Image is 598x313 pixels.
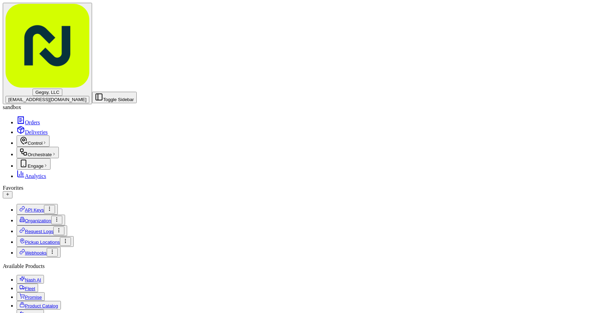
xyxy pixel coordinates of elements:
[17,292,45,301] button: Promise
[17,284,38,292] button: Fleet
[103,97,134,102] span: Toggle Sidebar
[3,263,595,269] div: Available Products
[3,104,595,110] div: sandbox
[25,218,51,223] span: Organization
[25,295,42,300] span: Promise
[25,277,41,283] span: Nash AI
[25,119,40,125] span: Orders
[19,218,51,223] a: Organization
[3,185,595,191] div: Favorites
[17,204,58,215] button: API Keys
[17,147,59,158] button: Orchestrate
[25,207,44,213] span: API Keys
[92,92,137,103] button: Toggle Sidebar
[25,286,35,291] span: Fleet
[33,89,62,96] button: Gegsy, LLC
[17,119,40,125] a: Orders
[19,303,58,308] a: Product Catalog
[25,303,58,308] span: Product Catalog
[25,129,48,135] span: Deliveries
[25,173,46,179] span: Analytics
[17,135,49,147] button: Control
[19,207,44,213] a: API Keys
[19,277,41,283] a: Nash AI
[19,286,35,291] a: Fleet
[17,129,48,135] a: Deliveries
[25,240,60,245] span: Pickup Locations
[25,229,53,234] span: Request Logs
[3,3,92,104] button: Gegsy, LLC[EMAIL_ADDRESS][DOMAIN_NAME]
[17,301,61,310] button: Product Catalog
[17,247,61,258] button: Webhooks
[35,90,59,95] span: Gegsy, LLC
[28,141,43,146] span: Control
[17,275,44,284] button: Nash AI
[17,158,51,170] button: Engage
[17,225,67,236] button: Request Logs
[28,163,44,169] span: Engage
[19,229,53,234] a: Request Logs
[17,215,65,225] button: Organization
[6,96,89,103] button: [EMAIL_ADDRESS][DOMAIN_NAME]
[8,97,87,102] span: [EMAIL_ADDRESS][DOMAIN_NAME]
[17,236,74,247] button: Pickup Locations
[19,295,42,300] a: Promise
[28,152,52,157] span: Orchestrate
[17,173,46,179] a: Analytics
[19,240,60,245] a: Pickup Locations
[19,250,47,256] a: Webhooks
[25,250,47,256] span: Webhooks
